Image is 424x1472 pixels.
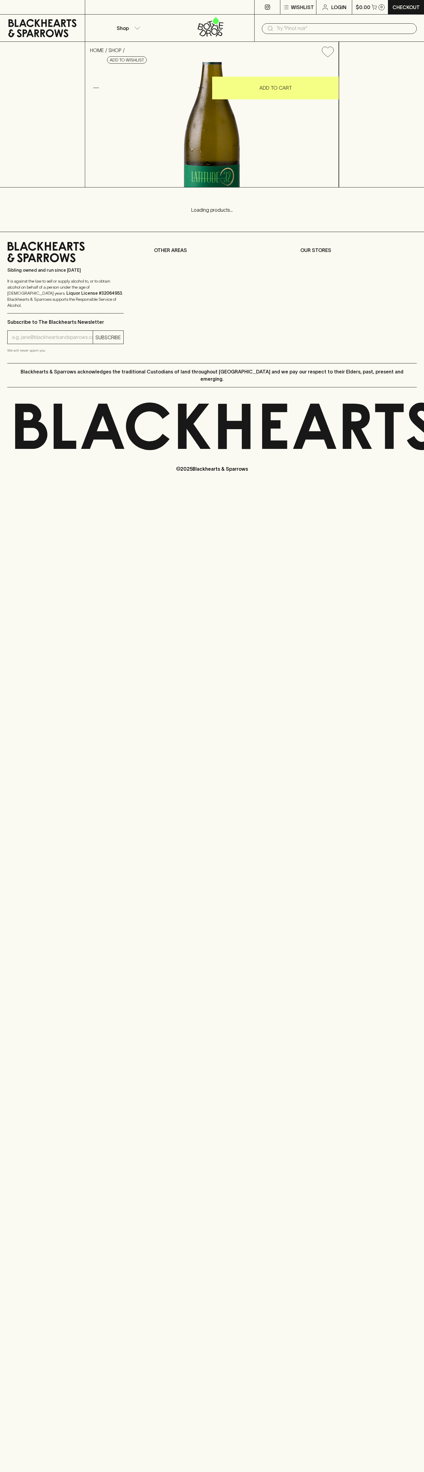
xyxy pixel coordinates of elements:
[154,247,270,254] p: OTHER AREAS
[90,48,104,53] a: HOME
[6,206,418,214] p: Loading products...
[12,333,93,342] input: e.g. jane@blackheartsandsparrows.com.au
[392,4,420,11] p: Checkout
[7,267,124,273] p: Sibling owned and run since [DATE]
[7,347,124,353] p: We will never spam you
[109,48,122,53] a: SHOP
[107,56,147,64] button: Add to wishlist
[7,278,124,308] p: It is against the law to sell or supply alcohol to, or to obtain alcohol on behalf of a person un...
[95,334,121,341] p: SUBSCRIBE
[276,24,412,33] input: Try "Pinot noir"
[85,15,170,41] button: Shop
[331,4,346,11] p: Login
[117,25,129,32] p: Shop
[380,5,383,9] p: 0
[300,247,417,254] p: OUR STORES
[356,4,370,11] p: $0.00
[12,368,412,383] p: Blackhearts & Sparrows acknowledges the traditional Custodians of land throughout [GEOGRAPHIC_DAT...
[93,331,123,344] button: SUBSCRIBE
[66,291,122,296] strong: Liquor License #32064953
[259,84,292,91] p: ADD TO CART
[212,77,339,99] button: ADD TO CART
[85,4,90,11] p: ⠀
[7,318,124,326] p: Subscribe to The Blackhearts Newsletter
[85,62,339,187] img: 38169.png
[319,44,336,60] button: Add to wishlist
[291,4,314,11] p: Wishlist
